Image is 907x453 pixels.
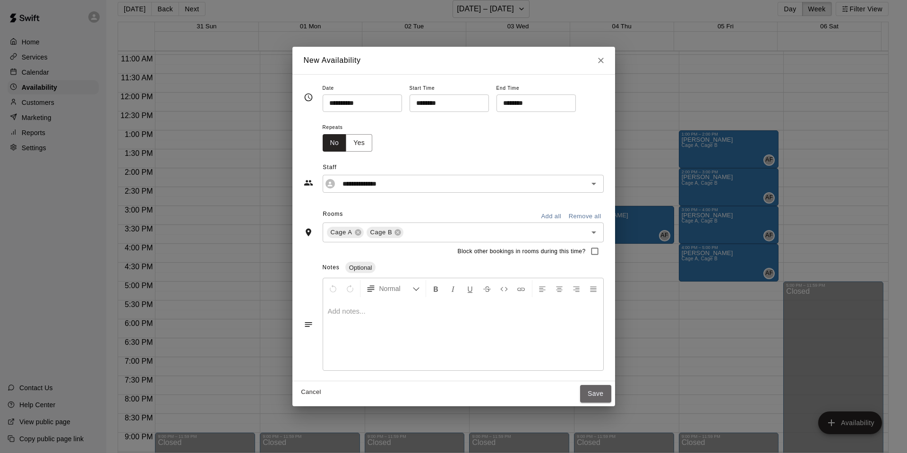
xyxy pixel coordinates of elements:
[304,54,361,67] h6: New Availability
[445,280,461,297] button: Format Italics
[323,160,603,175] span: Staff
[513,280,529,297] button: Insert Link
[566,209,604,224] button: Remove all
[587,177,600,190] button: Open
[323,264,340,271] span: Notes
[458,247,586,256] span: Block other bookings in rooms during this time?
[325,280,341,297] button: Undo
[496,280,512,297] button: Insert Code
[367,227,404,238] div: Cage B
[323,134,347,152] button: No
[479,280,495,297] button: Format Strikethrough
[327,227,364,238] div: Cage A
[536,209,566,224] button: Add all
[592,52,609,69] button: Close
[379,284,412,293] span: Normal
[304,320,313,329] svg: Notes
[580,385,611,402] button: Save
[428,280,444,297] button: Format Bold
[568,280,584,297] button: Right Align
[304,228,313,237] svg: Rooms
[304,93,313,102] svg: Timing
[345,264,376,271] span: Optional
[496,82,576,95] span: End Time
[327,228,356,237] span: Cage A
[462,280,478,297] button: Format Underline
[323,82,402,95] span: Date
[323,94,395,112] input: Choose date, selected date is Sep 2, 2025
[323,121,380,134] span: Repeats
[323,134,373,152] div: outlined button group
[496,94,569,112] input: Choose time, selected time is 5:00 PM
[367,228,396,237] span: Cage B
[323,211,343,217] span: Rooms
[296,385,326,400] button: Cancel
[304,178,313,188] svg: Staff
[534,280,550,297] button: Left Align
[410,82,489,95] span: Start Time
[342,280,358,297] button: Redo
[585,280,601,297] button: Justify Align
[551,280,567,297] button: Center Align
[346,134,372,152] button: Yes
[587,226,600,239] button: Open
[410,94,482,112] input: Choose time, selected time is 4:00 PM
[362,280,424,297] button: Formatting Options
